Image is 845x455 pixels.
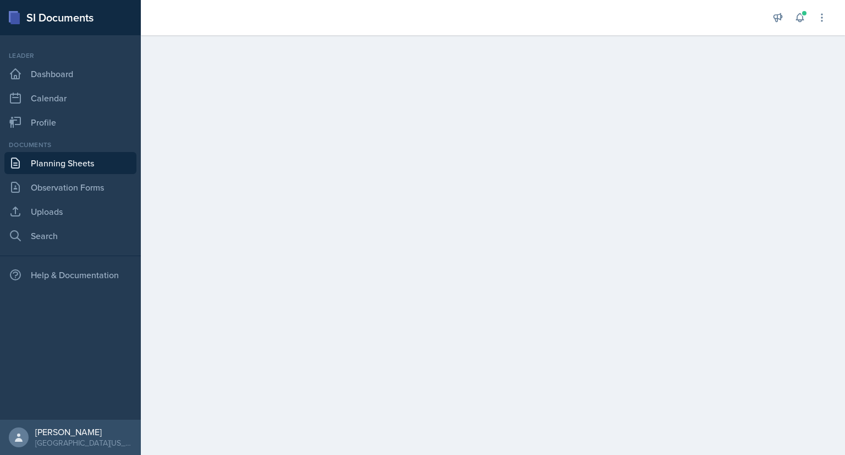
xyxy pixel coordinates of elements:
[4,225,136,247] a: Search
[4,87,136,109] a: Calendar
[4,111,136,133] a: Profile
[4,51,136,61] div: Leader
[35,426,132,437] div: [PERSON_NAME]
[4,264,136,286] div: Help & Documentation
[4,152,136,174] a: Planning Sheets
[4,176,136,198] a: Observation Forms
[4,140,136,150] div: Documents
[4,63,136,85] a: Dashboard
[35,437,132,448] div: [GEOGRAPHIC_DATA][US_STATE] in [GEOGRAPHIC_DATA]
[4,201,136,223] a: Uploads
